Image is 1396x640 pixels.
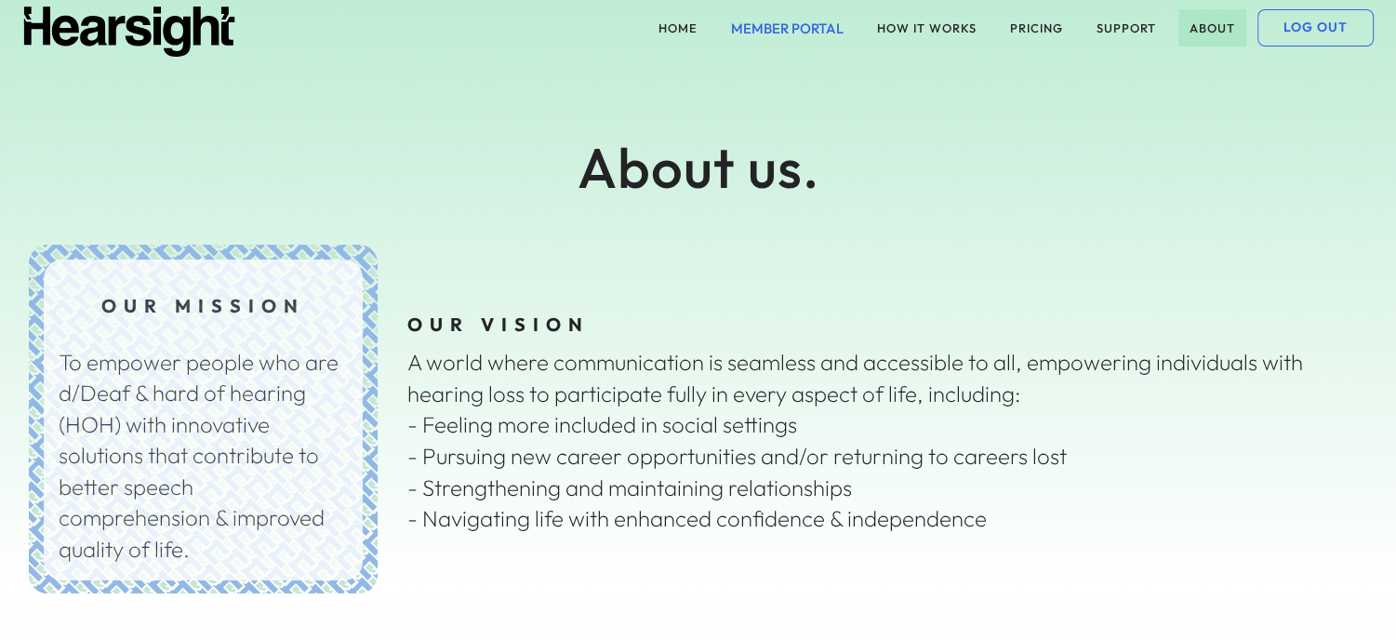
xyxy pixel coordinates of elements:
button: LOG OUT [1257,9,1374,47]
div: OUR MISSION [59,293,348,319]
div: To empower people who are d/Deaf & hard of hearing (HOH) with innovative solutions that contribut... [59,347,348,566]
img: Hearsight logo [22,7,236,57]
div: OUR VISION [407,312,1338,338]
button: SUPPORT [1085,9,1167,47]
div: A world where communication is seamless and accessible to all, empowering individuals with hearin... [407,347,1338,535]
button: ABOUT [1178,9,1246,47]
button: MEMBER PORTAL [720,9,855,47]
button: HOW IT WORKS [866,9,988,47]
div: About us. [419,128,977,207]
button: HOME [647,9,709,47]
button: PRICING [999,9,1074,47]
